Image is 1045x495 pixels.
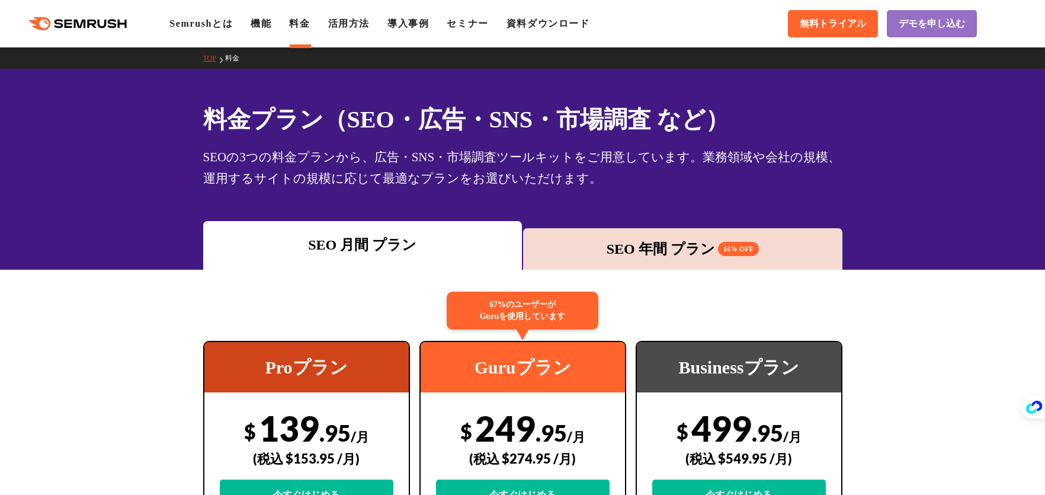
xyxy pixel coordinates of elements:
span: .95 [752,419,783,446]
div: SEO 年間 プラン [529,238,836,260]
a: 機能 [251,18,271,28]
span: /月 [351,429,369,445]
span: $ [244,419,256,443]
div: (税込 $274.95 /月) [436,437,610,480]
div: (税込 $153.95 /月) [220,437,393,480]
div: SEOの3つの料金プランから、広告・SNS・市場調査ツールキットをご用意しています。業務領域や会社の規模、運用するサイトの規模に応じて最適なプランをお選びいただけます。 [203,146,842,189]
span: /月 [783,429,802,445]
a: 活用方法 [328,18,370,28]
span: .95 [536,419,567,446]
span: $ [677,419,688,443]
a: 料金 [289,18,310,28]
a: 導入事例 [387,18,429,28]
span: デモを申し込む [899,18,965,30]
a: セミナー [447,18,488,28]
span: .95 [319,419,351,446]
h1: 料金プラン（SEO・広告・SNS・市場調査 など） [203,102,842,137]
div: Proプラン [204,342,409,392]
span: /月 [567,429,585,445]
span: 無料トライアル [800,18,866,30]
span: 16% OFF [718,242,759,256]
a: TOP [203,54,225,62]
div: 67%のユーザーが Guruを使用しています [447,292,598,330]
a: Semrushとは [169,18,233,28]
a: 料金 [225,54,248,62]
a: 資料ダウンロード [507,18,590,28]
div: SEO 月間 プラン [209,234,517,256]
a: 無料トライアル [788,10,878,37]
div: Businessプラン [637,342,841,392]
div: (税込 $549.95 /月) [652,437,826,480]
div: Guruプラン [421,342,625,392]
span: $ [460,419,472,443]
a: デモを申し込む [887,10,977,37]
